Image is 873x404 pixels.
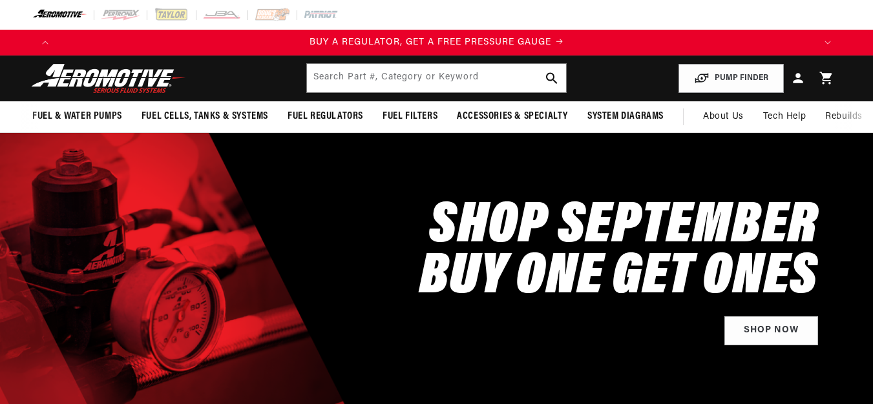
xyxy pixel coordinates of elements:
[693,101,753,132] a: About Us
[447,101,578,132] summary: Accessories & Specialty
[288,110,363,123] span: Fuel Regulators
[278,101,373,132] summary: Fuel Regulators
[32,110,122,123] span: Fuel & Water Pumps
[58,35,815,50] a: BUY A REGULATOR, GET A FREE PRESSURE GAUGE
[28,63,189,94] img: Aeromotive
[142,110,268,123] span: Fuel Cells, Tanks & Systems
[763,110,806,124] span: Tech Help
[32,30,58,56] button: Translation missing: en.sections.announcements.previous_announcement
[678,64,784,93] button: PUMP FINDER
[373,101,447,132] summary: Fuel Filters
[58,35,815,50] div: Announcement
[538,64,566,92] button: search button
[753,101,815,132] summary: Tech Help
[58,35,815,50] div: 1 of 4
[307,64,567,92] input: Search by Part Number, Category or Keyword
[578,101,673,132] summary: System Diagrams
[724,316,818,345] a: Shop Now
[419,202,818,304] h2: SHOP SEPTEMBER BUY ONE GET ONES
[815,30,841,56] button: Translation missing: en.sections.announcements.next_announcement
[825,110,863,124] span: Rebuilds
[587,110,664,123] span: System Diagrams
[457,110,568,123] span: Accessories & Specialty
[23,101,132,132] summary: Fuel & Water Pumps
[815,101,872,132] summary: Rebuilds
[703,112,744,121] span: About Us
[310,37,551,47] span: BUY A REGULATOR, GET A FREE PRESSURE GAUGE
[383,110,437,123] span: Fuel Filters
[132,101,278,132] summary: Fuel Cells, Tanks & Systems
